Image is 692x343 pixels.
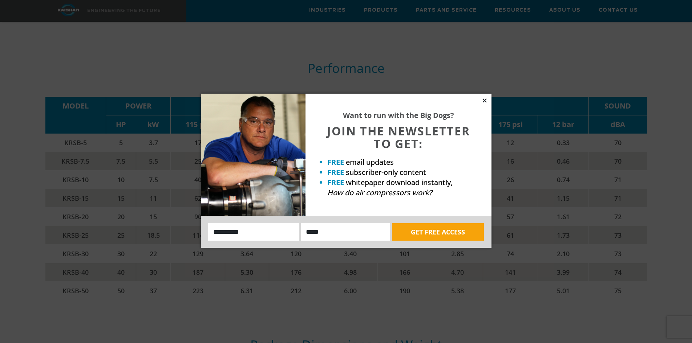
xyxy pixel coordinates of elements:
span: email updates [346,157,394,167]
strong: FREE [327,167,344,177]
input: Name: [208,223,299,241]
strong: FREE [327,157,344,167]
span: JOIN THE NEWSLETTER TO GET: [327,123,470,151]
span: subscriber-only content [346,167,426,177]
em: How do air compressors work? [327,188,432,197]
button: GET FREE ACCESS [392,223,484,241]
span: whitepaper download instantly, [346,177,453,187]
strong: Want to run with the Big Dogs? [343,110,454,120]
button: Close [481,97,488,104]
strong: FREE [327,177,344,187]
input: Email [301,223,390,241]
